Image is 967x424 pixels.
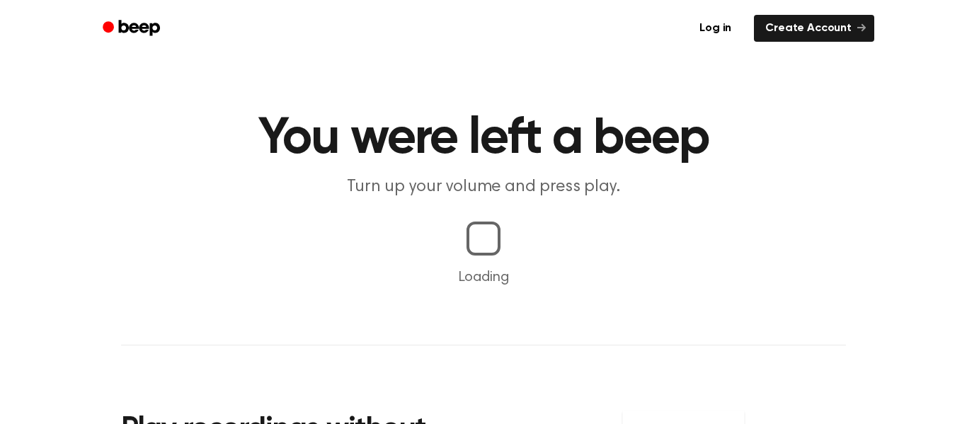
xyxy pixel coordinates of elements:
[685,12,745,45] a: Log in
[754,15,874,42] a: Create Account
[121,113,846,164] h1: You were left a beep
[93,15,173,42] a: Beep
[212,176,755,199] p: Turn up your volume and press play.
[17,267,950,288] p: Loading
